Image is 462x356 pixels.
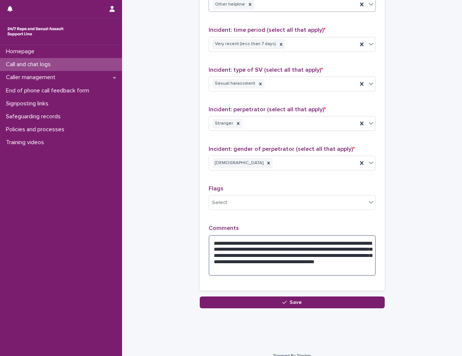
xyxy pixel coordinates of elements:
span: Incident: time period (select all that apply) [209,27,326,33]
p: Policies and processes [3,126,70,133]
div: Very recent (less than 7 days) [213,39,277,49]
div: Select... [212,199,230,207]
span: Flags [209,186,223,191]
div: [DEMOGRAPHIC_DATA] [213,158,264,168]
p: Signposting links [3,100,54,107]
div: Sexual harassment [213,79,256,89]
p: End of phone call feedback form [3,87,95,94]
span: Incident: gender of perpetrator (select all that apply) [209,146,355,152]
p: Caller management [3,74,61,81]
span: Save [290,300,302,305]
span: Comments [209,225,239,231]
img: rhQMoQhaT3yELyF149Cw [6,24,65,39]
button: Save [200,296,385,308]
span: Incident: type of SV (select all that apply) [209,67,323,73]
span: Incident: perpetrator (select all that apply) [209,106,326,112]
p: Homepage [3,48,40,55]
p: Training videos [3,139,50,146]
div: Stranger [213,119,234,129]
p: Call and chat logs [3,61,57,68]
p: Safeguarding records [3,113,67,120]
